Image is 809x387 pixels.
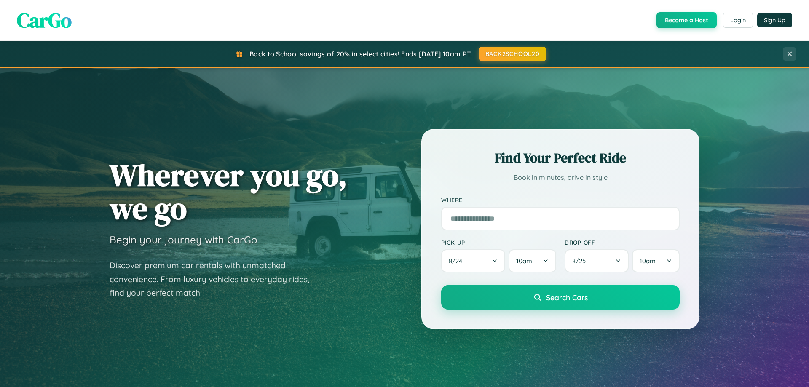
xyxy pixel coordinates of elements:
h3: Begin your journey with CarGo [110,233,257,246]
h1: Wherever you go, we go [110,158,347,225]
button: Login [723,13,753,28]
span: 8 / 25 [572,257,590,265]
span: 10am [516,257,532,265]
button: 10am [632,249,680,272]
label: Drop-off [565,239,680,246]
span: CarGo [17,6,72,34]
button: 10am [509,249,556,272]
button: Search Cars [441,285,680,310]
button: 8/25 [565,249,629,272]
label: Where [441,196,680,203]
button: Become a Host [656,12,717,28]
button: BACK2SCHOOL20 [479,47,546,61]
button: Sign Up [757,13,792,27]
span: 8 / 24 [449,257,466,265]
span: Back to School savings of 20% in select cities! Ends [DATE] 10am PT. [249,50,472,58]
span: Search Cars [546,293,588,302]
p: Book in minutes, drive in style [441,171,680,184]
span: 10am [640,257,656,265]
button: 8/24 [441,249,505,272]
p: Discover premium car rentals with unmatched convenience. From luxury vehicles to everyday rides, ... [110,259,320,300]
label: Pick-up [441,239,556,246]
h2: Find Your Perfect Ride [441,149,680,167]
